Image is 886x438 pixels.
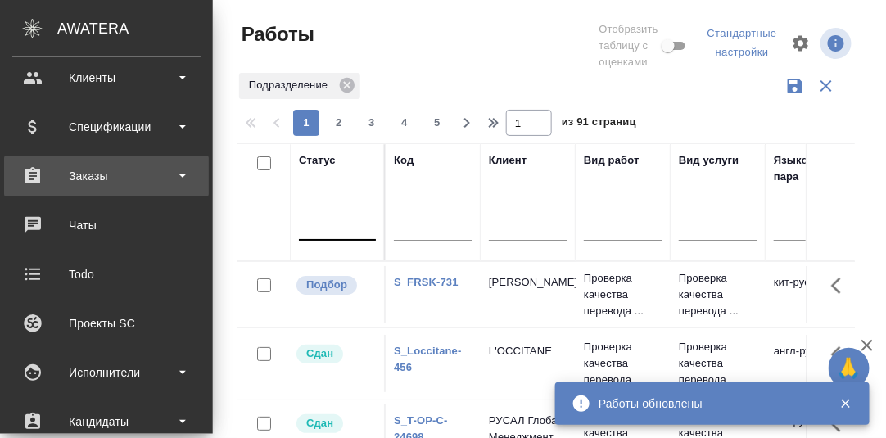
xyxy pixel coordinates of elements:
[295,413,376,435] div: Менеджер проверил работу исполнителя, передает ее на следующий этап
[679,339,757,388] p: Проверка качества перевода ...
[599,395,815,412] div: Работы обновлены
[489,274,567,291] p: [PERSON_NAME]
[394,276,459,288] a: S_FRSK-731
[835,351,863,386] span: 🙏
[4,205,209,246] a: Чаты
[237,21,314,47] span: Работы
[306,277,347,293] p: Подбор
[299,152,336,169] div: Статус
[774,152,852,185] div: Языковая пара
[12,115,201,139] div: Спецификации
[306,415,333,431] p: Сдан
[599,21,658,70] span: Отобразить таблицу с оценками
[391,115,418,131] span: 4
[12,213,201,237] div: Чаты
[811,70,842,102] button: Сбросить фильтры
[4,303,209,344] a: Проекты SC
[326,115,352,131] span: 2
[12,360,201,385] div: Исполнители
[12,164,201,188] div: Заказы
[12,409,201,434] div: Кандидаты
[424,115,450,131] span: 5
[584,152,640,169] div: Вид работ
[820,28,855,59] span: Посмотреть информацию
[780,70,811,102] button: Сохранить фильтры
[489,343,567,359] p: L'OCCITANE
[489,152,527,169] div: Клиент
[703,21,781,65] div: split button
[326,110,352,136] button: 2
[562,112,636,136] span: из 91 страниц
[821,266,861,305] button: Здесь прячутся важные кнопки
[679,270,757,319] p: Проверка качества перевода ...
[295,343,376,365] div: Менеджер проверил работу исполнителя, передает ее на следующий этап
[306,345,333,362] p: Сдан
[829,348,870,389] button: 🙏
[766,335,861,392] td: англ-рус
[249,77,333,93] p: Подразделение
[12,311,201,336] div: Проекты SC
[394,345,462,373] a: S_Loccitane-456
[239,73,360,99] div: Подразделение
[394,152,414,169] div: Код
[584,339,662,388] p: Проверка качества перевода ...
[424,110,450,136] button: 5
[12,65,201,90] div: Клиенты
[584,270,662,319] p: Проверка качества перевода ...
[359,115,385,131] span: 3
[4,254,209,295] a: Todo
[12,262,201,287] div: Todo
[829,396,862,411] button: Закрыть
[391,110,418,136] button: 4
[679,152,739,169] div: Вид услуги
[359,110,385,136] button: 3
[57,12,213,45] div: AWATERA
[766,266,861,323] td: кит-рус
